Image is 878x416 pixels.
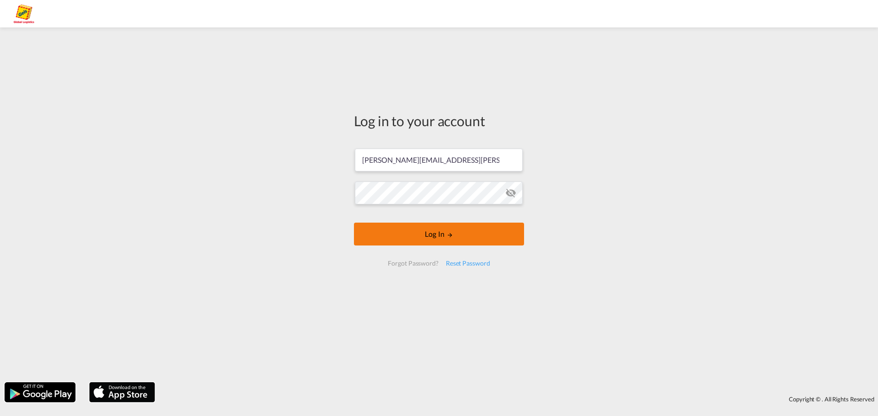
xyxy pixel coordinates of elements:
div: Reset Password [442,255,494,272]
input: Enter email/phone number [355,149,523,171]
div: Log in to your account [354,111,524,130]
div: Forgot Password? [384,255,442,272]
img: apple.png [88,381,156,403]
md-icon: icon-eye-off [505,187,516,198]
button: LOGIN [354,223,524,245]
img: google.png [4,381,76,403]
div: Copyright © . All Rights Reserved [160,391,878,407]
img: a2a4a140666c11eeab5485e577415959.png [14,4,34,24]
